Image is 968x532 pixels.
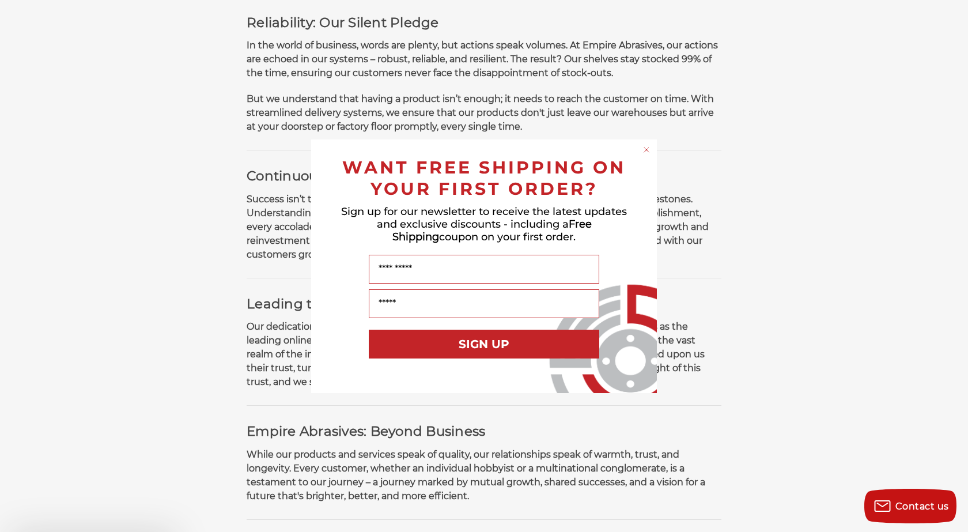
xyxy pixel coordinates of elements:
button: SIGN UP [369,330,599,359]
span: Contact us [895,501,949,512]
button: Close dialog [641,144,652,156]
span: Free Shipping [392,218,592,243]
button: Contact us [864,489,956,523]
span: Sign up for our newsletter to receive the latest updates and exclusive discounts - including a co... [341,205,627,243]
span: WANT FREE SHIPPING ON YOUR FIRST ORDER? [342,157,626,199]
